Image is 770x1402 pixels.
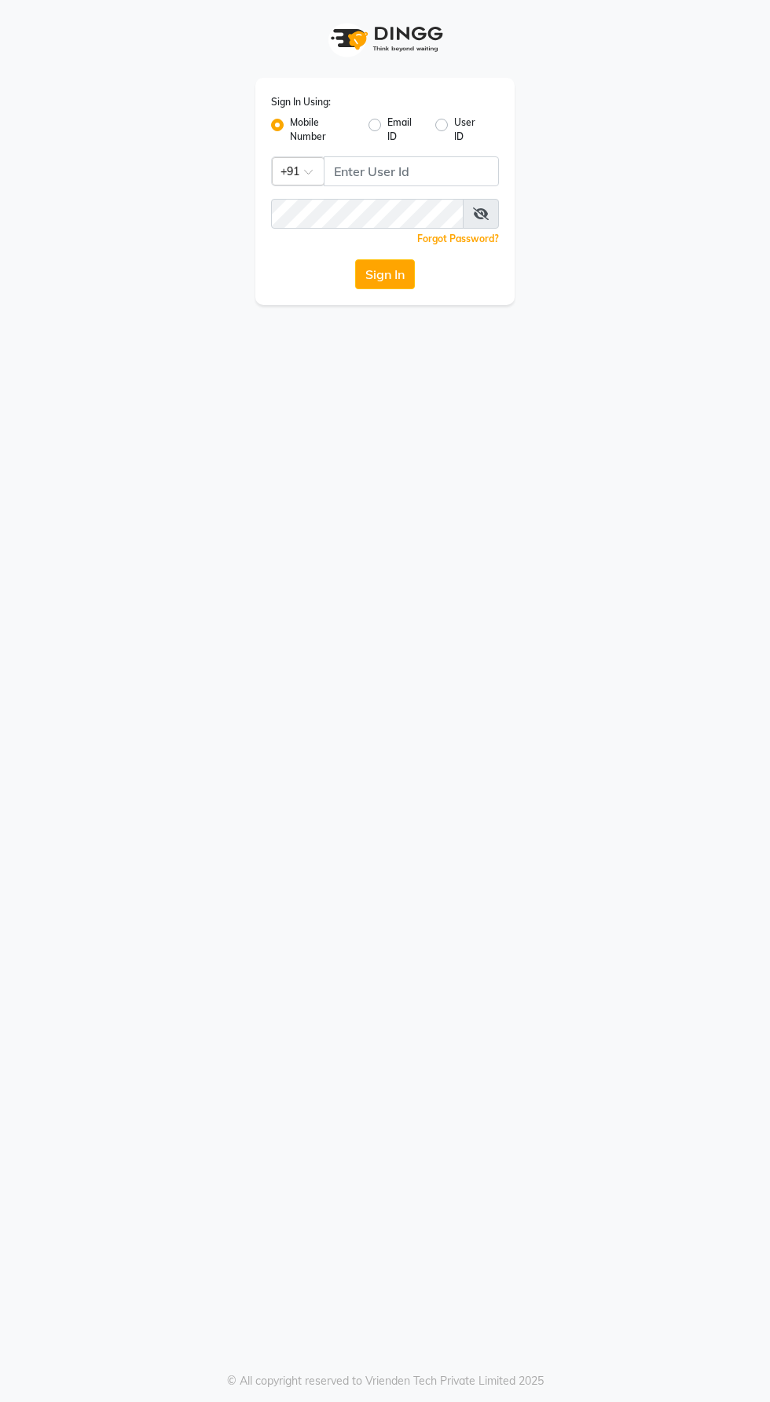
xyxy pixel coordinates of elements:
label: Sign In Using: [271,95,331,109]
label: Email ID [387,116,423,144]
img: logo1.svg [322,16,448,62]
input: Username [324,156,499,186]
label: User ID [454,116,486,144]
label: Mobile Number [290,116,356,144]
button: Sign In [355,259,415,289]
a: Forgot Password? [417,233,499,244]
input: Username [271,199,464,229]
